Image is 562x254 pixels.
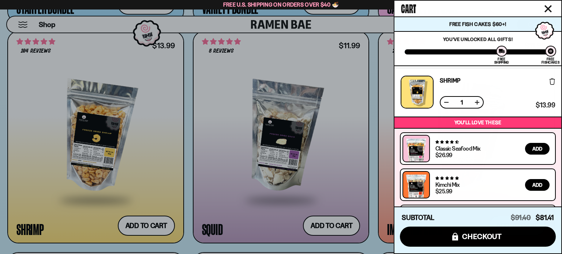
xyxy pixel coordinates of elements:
a: Kimchi Mix [435,181,459,188]
span: Free U.S. Shipping on Orders over $40 🍜 [223,1,339,8]
p: You've unlocked all gifts! [405,36,551,42]
a: Classic Seafood Mix [435,145,480,152]
h4: Subtotal [402,214,434,221]
p: You’ll love these [396,119,559,126]
span: Free Fish Cakes $60+! [449,21,506,27]
span: 4.76 stars [435,176,458,181]
span: Add [532,146,542,151]
button: checkout [400,227,556,247]
div: $25.99 [435,188,452,194]
div: $26.99 [435,152,452,158]
span: Add [532,182,542,187]
button: Add [525,143,550,155]
span: $81.41 [536,213,554,222]
button: Close cart [543,3,554,14]
a: Shrimp [440,77,461,83]
span: 4.68 stars [435,140,458,144]
span: 1 [456,99,468,105]
span: checkout [462,232,502,240]
div: Free Shipping [494,57,509,64]
span: $13.99 [536,102,555,109]
span: $91.40 [511,213,531,222]
button: Add [525,179,550,191]
span: Cart [401,0,416,15]
div: Free Fishcakes [542,57,559,64]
